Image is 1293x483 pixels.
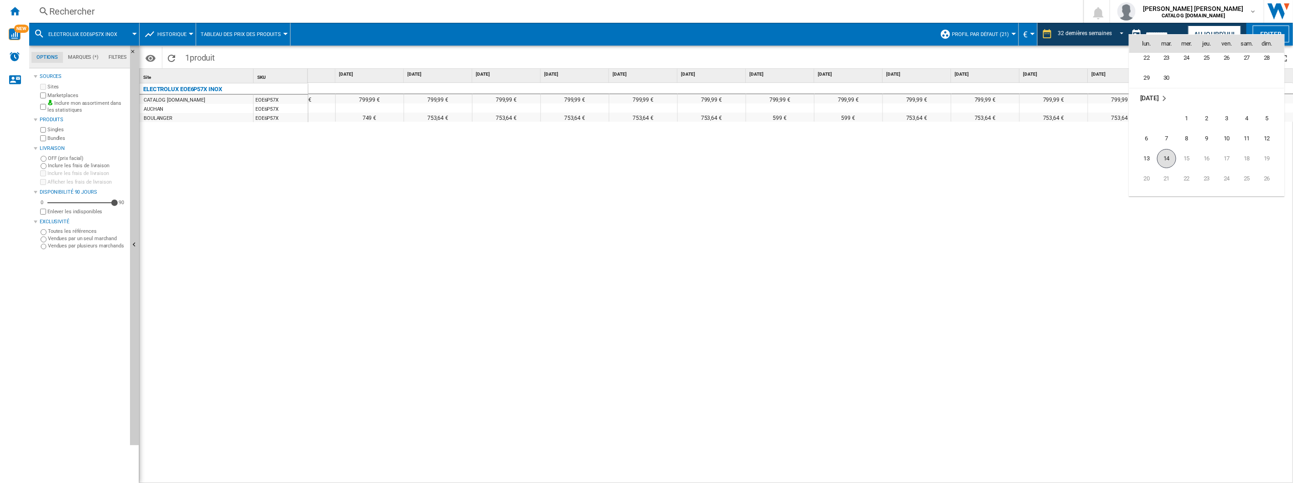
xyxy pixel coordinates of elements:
td: Monday September 29 2025 [1129,68,1157,88]
td: Sunday September 28 2025 [1257,48,1284,68]
span: 9 [1198,129,1216,148]
span: 4 [1238,109,1256,128]
td: Friday October 3 2025 [1217,108,1237,128]
th: mar. [1157,35,1177,53]
td: Tuesday September 30 2025 [1157,68,1177,88]
td: Friday September 26 2025 [1217,48,1237,68]
tr: Week 5 [1129,189,1284,209]
span: 28 [1258,49,1276,67]
td: Wednesday October 8 2025 [1177,128,1197,149]
span: 7 [1158,129,1176,148]
td: Friday October 31 2025 [1217,189,1237,209]
span: 6 [1137,129,1156,148]
tr: Week undefined [1129,88,1284,109]
td: Friday October 10 2025 [1217,128,1237,149]
tr: Week 5 [1129,68,1284,88]
td: Tuesday October 7 2025 [1157,128,1177,149]
span: 12 [1258,129,1276,148]
th: ven. [1217,35,1237,53]
td: Tuesday October 14 2025 [1157,149,1177,169]
td: Saturday October 11 2025 [1237,128,1257,149]
th: dim. [1257,35,1284,53]
th: jeu. [1197,35,1217,53]
span: 1 [1178,109,1196,128]
span: 24 [1178,49,1196,67]
span: 8 [1178,129,1196,148]
td: Wednesday October 1 2025 [1177,108,1197,128]
span: [DATE] [1140,95,1159,102]
td: Thursday September 25 2025 [1197,48,1217,68]
td: Friday October 24 2025 [1217,169,1237,189]
tr: Week 4 [1129,169,1284,189]
span: 3 [1218,109,1236,128]
md-calendar: Calendar [1129,35,1284,195]
td: Thursday October 23 2025 [1197,169,1217,189]
td: Thursday October 2 2025 [1197,108,1217,128]
span: 22 [1137,49,1156,67]
span: 27 [1238,49,1256,67]
th: sam. [1237,35,1257,53]
td: Friday October 17 2025 [1217,149,1237,169]
span: 30 [1158,69,1176,87]
td: Monday October 13 2025 [1129,149,1157,169]
span: 5 [1258,109,1276,128]
td: Sunday October 19 2025 [1257,149,1284,169]
tr: Week 2 [1129,128,1284,149]
span: 29 [1137,69,1156,87]
td: Tuesday October 28 2025 [1157,189,1177,209]
td: Monday October 27 2025 [1129,189,1157,209]
tr: Week 3 [1129,149,1284,169]
td: Wednesday October 22 2025 [1177,169,1197,189]
td: Saturday October 18 2025 [1237,149,1257,169]
td: Thursday October 30 2025 [1197,189,1217,209]
tr: Week 1 [1129,108,1284,128]
td: Tuesday September 23 2025 [1157,48,1177,68]
td: Sunday October 5 2025 [1257,108,1284,128]
td: Monday October 6 2025 [1129,128,1157,149]
td: Monday September 22 2025 [1129,48,1157,68]
td: Saturday October 25 2025 [1237,169,1257,189]
td: October 2025 [1129,88,1284,109]
th: lun. [1129,35,1157,53]
td: Sunday October 26 2025 [1257,169,1284,189]
td: Monday October 20 2025 [1129,169,1157,189]
td: Sunday October 12 2025 [1257,128,1284,149]
td: Wednesday October 29 2025 [1177,189,1197,209]
td: Wednesday October 15 2025 [1177,149,1197,169]
tr: Week 4 [1129,48,1284,68]
td: Saturday October 4 2025 [1237,108,1257,128]
span: 2 [1198,109,1216,128]
span: 23 [1158,49,1176,67]
span: 26 [1218,49,1236,67]
td: Thursday October 9 2025 [1197,128,1217,149]
td: Tuesday October 21 2025 [1157,169,1177,189]
th: mer. [1177,35,1197,53]
span: 11 [1238,129,1256,148]
span: 10 [1218,129,1236,148]
span: 14 [1157,149,1176,168]
td: Saturday September 27 2025 [1237,48,1257,68]
span: 13 [1137,149,1156,168]
td: Thursday October 16 2025 [1197,149,1217,169]
td: Wednesday September 24 2025 [1177,48,1197,68]
span: 25 [1198,49,1216,67]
